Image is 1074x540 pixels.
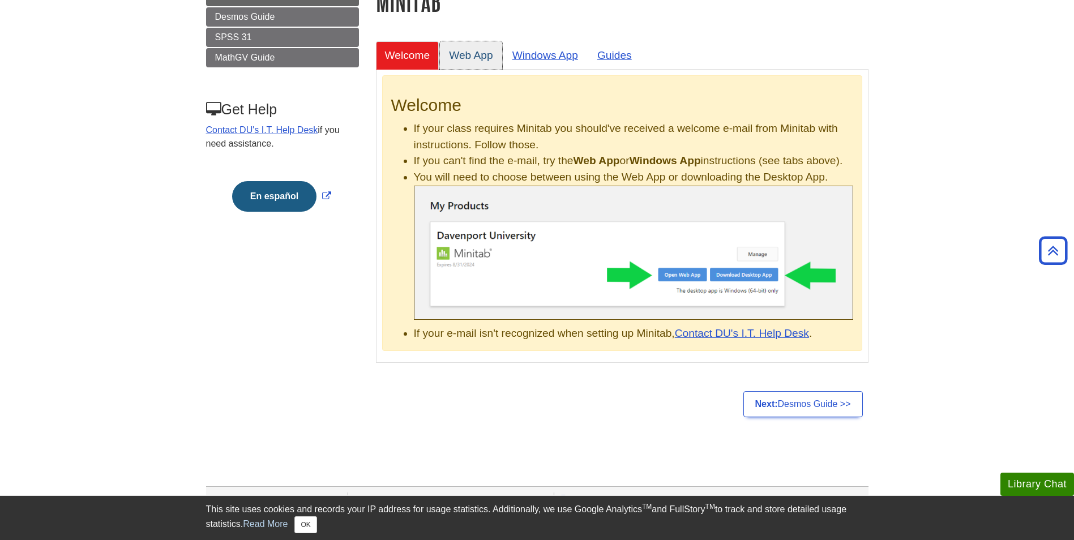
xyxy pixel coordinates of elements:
a: Desmos Guide [206,7,359,27]
img: Minitab .exe file finished downloaded [414,186,853,320]
a: Contact DU's I.T. Help Desk [206,125,318,135]
a: Web App [440,41,502,69]
span: Desmos Guide [215,12,275,22]
h3: Get Help [206,101,358,118]
a: MathGV Guide [206,48,359,67]
a: Read More [243,519,288,529]
button: Close [294,516,316,533]
li: You will need to choose between using the Web App or downloading the Desktop App. [414,169,853,320]
div: This site uses cookies and records your IP address for usage statistics. Additionally, we use Goo... [206,503,868,533]
button: Library Chat [1000,473,1074,496]
a: Welcome [376,41,439,69]
span: SPSS 31 [215,32,252,42]
button: En español [232,181,316,212]
span: [DATE] 2:28 PM [277,494,342,504]
span: [URL][PERSON_NAME][DOMAIN_NAME] [378,494,549,504]
strong: Next: [755,399,778,409]
a: Link opens in new window [229,191,334,201]
sup: TM [705,503,715,511]
a: Contact DU's I.T. Help Desk [675,327,809,339]
span: URL: [354,494,375,504]
a: Back to Top [1035,243,1071,258]
i: Print Page [560,494,568,503]
span: MathGV Guide [215,53,275,62]
p: if you need assistance. [206,123,358,151]
a: Next:Desmos Guide >> [743,391,863,417]
b: Windows App [630,155,701,166]
a: Guides [588,41,641,69]
h2: Welcome [391,96,853,115]
li: If your e-mail isn't recognized when setting up Minitab, . [414,325,853,342]
a: Login to LibApps [790,494,858,504]
li: If you can't find the e-mail, try the or instructions (see tabs above). [414,153,853,169]
a: Print Page [560,494,611,504]
sup: TM [642,503,652,511]
b: Web App [574,155,620,166]
span: Last Updated: [215,494,275,504]
a: Windows App [503,41,587,69]
li: If your class requires Minitab you should've received a welcome e-mail from Minitab with instruct... [414,121,853,153]
a: SPSS 31 [206,28,359,47]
